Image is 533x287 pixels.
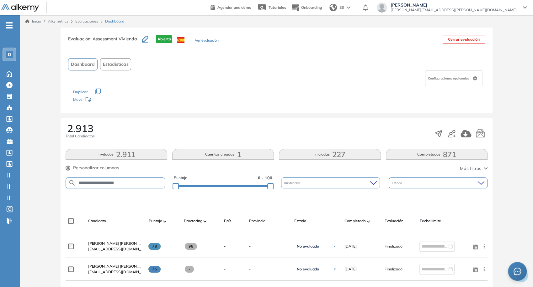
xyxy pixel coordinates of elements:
img: Ícono de flecha [333,267,337,271]
button: Personalizar columnas [66,165,119,171]
span: No evaluado [296,244,319,249]
span: 2.913 [67,123,93,133]
button: Iniciadas227 [279,149,381,160]
span: Duplicar [73,90,88,94]
span: Estado [392,181,403,185]
span: [DATE] [344,243,356,249]
span: Configuraciones opcionales [428,76,470,81]
img: [missing "en.ARROW_ALT" translation] [163,220,166,222]
span: No evaluado [296,267,319,272]
span: - [185,266,194,273]
a: Inicio [25,18,41,24]
button: Onboarding [291,1,322,14]
div: Configuraciones opcionales [425,70,482,86]
span: Personalizar columnas [73,165,119,171]
span: D [8,52,11,57]
span: [EMAIL_ADDRESS][DOMAIN_NAME] [88,269,143,275]
img: SEARCH_ALT [68,179,76,187]
div: Mover [73,94,136,106]
span: Alkymetrics [48,19,68,23]
button: Ver evaluación [195,38,218,44]
button: Más filtros [460,165,488,172]
span: Fecha límite [419,218,441,224]
span: Estadísticas [103,61,128,68]
button: Dashboard [68,58,98,70]
span: Evaluación [384,218,403,224]
span: Tutoriales [269,5,286,10]
span: ES [339,5,344,10]
span: [PERSON_NAME] [391,3,517,8]
img: ESP [177,37,184,43]
span: - [249,243,289,249]
span: 0 - 100 [258,175,272,181]
span: Finalizado [384,266,402,272]
img: [missing "en.ARROW_ALT" translation] [203,220,206,222]
a: Evaluaciones [75,19,98,23]
span: : Assessment Vivienda [90,36,137,42]
span: Estado [294,218,306,224]
span: - [249,266,289,272]
img: Logo [1,4,39,12]
span: [PERSON_NAME] [PERSON_NAME] [EMAIL_ADDRESS][DOMAIN_NAME] [88,264,216,269]
a: [PERSON_NAME] [PERSON_NAME] [EMAIL_ADDRESS][DOMAIN_NAME] [88,264,143,269]
span: 78 [148,243,161,250]
span: País [224,218,231,224]
span: message [514,268,521,275]
span: Agendar una demo [217,5,251,10]
span: Provincia [249,218,265,224]
img: [missing "en.ARROW_ALT" translation] [367,220,370,222]
span: Onboarding [301,5,322,10]
img: Ícono de flecha [333,244,337,248]
span: Incidencias [284,181,301,185]
button: Cerrar evaluación [443,35,485,44]
button: Invitados2.911 [66,149,167,160]
span: Finalizado [384,243,402,249]
span: [PERSON_NAME][EMAIL_ADDRESS][PERSON_NAME][DOMAIN_NAME] [391,8,517,13]
span: - [224,243,225,249]
span: Puntaje [174,175,187,181]
span: Abierta [156,35,172,43]
h3: Evaluación [68,35,142,48]
span: Candidato [88,218,106,224]
a: Agendar una demo [211,3,251,11]
span: 75 [148,266,161,273]
span: Total Candidatos [66,133,95,139]
span: Dashboard [71,61,95,68]
span: Dashboard [105,18,124,24]
a: [PERSON_NAME] [PERSON_NAME] [EMAIL_ADDRESS][DOMAIN_NAME] [88,241,143,246]
span: Completado [344,218,365,224]
span: 98 [185,243,197,250]
span: [DATE] [344,266,356,272]
button: Completadas871 [386,149,488,160]
span: [EMAIL_ADDRESS][DOMAIN_NAME] [88,246,143,252]
div: Estado [389,177,488,188]
button: Cuentas creadas1 [172,149,274,160]
span: Proctoring [184,218,202,224]
img: world [329,4,337,11]
button: Estadísticas [100,58,131,70]
span: Más filtros [460,165,481,172]
i: - [6,25,13,26]
span: - [224,266,225,272]
div: Incidencias [281,177,380,188]
span: [PERSON_NAME] [PERSON_NAME] [EMAIL_ADDRESS][DOMAIN_NAME] [88,241,216,246]
span: Puntaje [148,218,162,224]
img: arrow [347,6,350,9]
